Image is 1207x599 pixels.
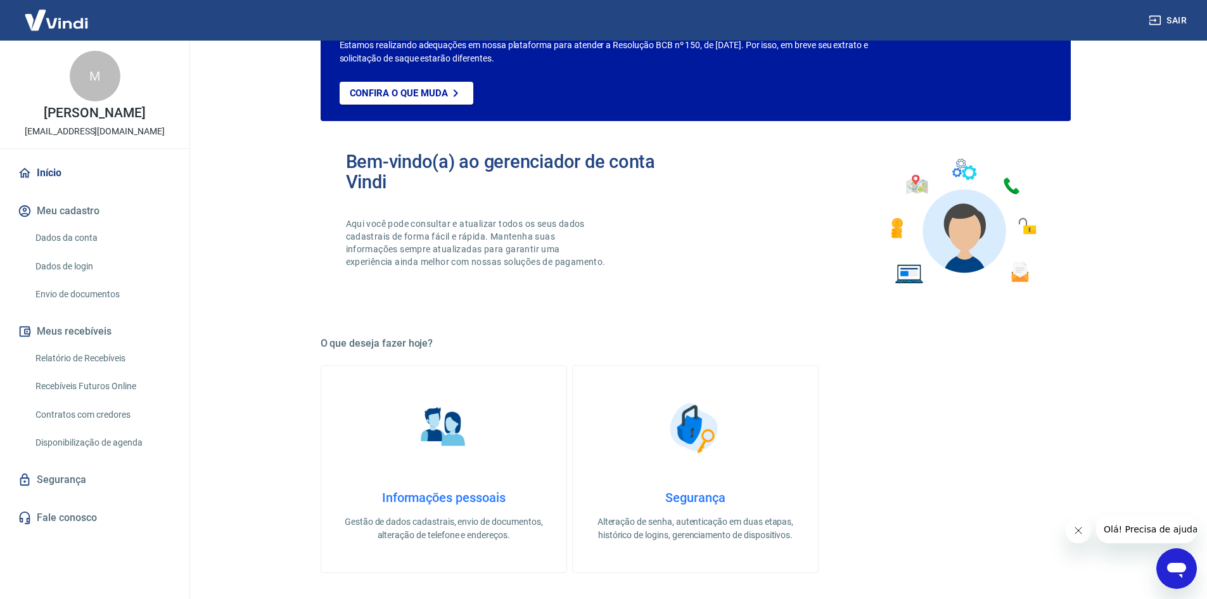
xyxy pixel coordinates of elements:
p: [EMAIL_ADDRESS][DOMAIN_NAME] [25,125,165,138]
a: Dados de login [30,254,174,280]
a: Início [15,159,174,187]
button: Meus recebíveis [15,318,174,345]
img: Imagem de um avatar masculino com diversos icones exemplificando as funcionalidades do gerenciado... [879,151,1045,292]
p: Alteração de senha, autenticação em duas etapas, histórico de logins, gerenciamento de dispositivos. [593,515,798,542]
img: Segurança [663,396,727,460]
a: Dados da conta [30,225,174,251]
span: Olá! Precisa de ajuda? [8,9,106,19]
a: Fale conosco [15,504,174,532]
a: Envio de documentos [30,281,174,307]
a: Recebíveis Futuros Online [30,373,174,399]
a: Informações pessoaisInformações pessoaisGestão de dados cadastrais, envio de documentos, alteraçã... [321,365,567,573]
img: Informações pessoais [412,396,475,460]
p: [PERSON_NAME] [44,106,145,120]
iframe: Botão para abrir a janela de mensagens [1156,548,1197,589]
p: Confira o que muda [350,87,448,99]
a: SegurançaSegurançaAlteração de senha, autenticação em duas etapas, histórico de logins, gerenciam... [572,365,819,573]
p: Estamos realizando adequações em nossa plataforma para atender a Resolução BCB nº 150, de [DATE].... [340,39,909,65]
a: Disponibilização de agenda [30,430,174,456]
h2: Bem-vindo(a) ao gerenciador de conta Vindi [346,151,696,192]
p: Aqui você pode consultar e atualizar todos os seus dados cadastrais de forma fácil e rápida. Mant... [346,217,608,268]
div: M [70,51,120,101]
a: Relatório de Recebíveis [30,345,174,371]
a: Contratos com credores [30,402,174,428]
h4: Informações pessoais [342,490,546,505]
img: Vindi [15,1,98,39]
p: Gestão de dados cadastrais, envio de documentos, alteração de telefone e endereços. [342,515,546,542]
a: Segurança [15,466,174,494]
button: Sair [1146,9,1192,32]
iframe: Mensagem da empresa [1096,515,1197,543]
h4: Segurança [593,490,798,505]
iframe: Fechar mensagem [1066,518,1091,543]
button: Meu cadastro [15,197,174,225]
a: Confira o que muda [340,82,473,105]
h5: O que deseja fazer hoje? [321,337,1071,350]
